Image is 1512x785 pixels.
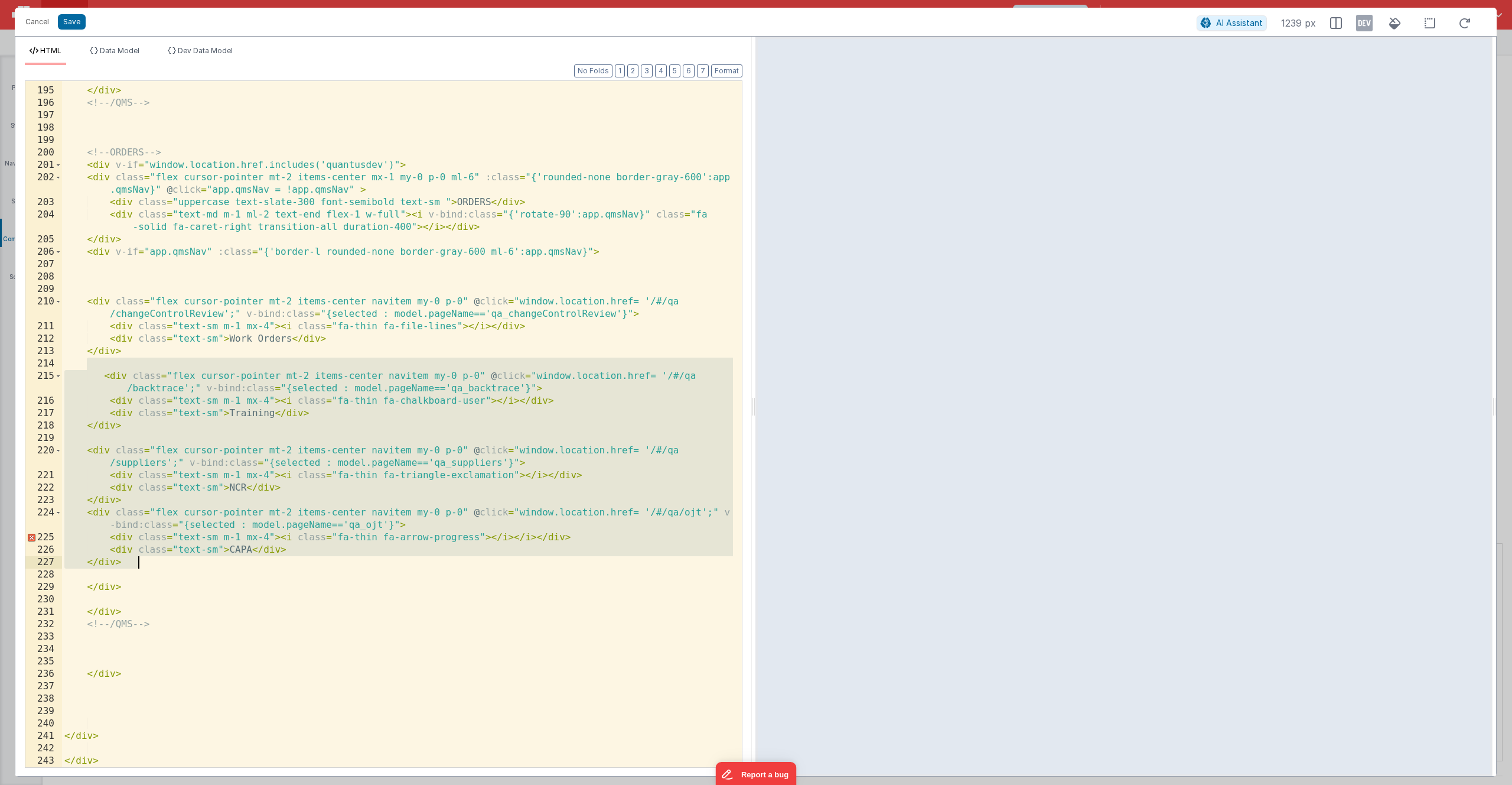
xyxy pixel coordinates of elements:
div: 239 [25,705,62,718]
button: Cancel [19,14,55,30]
div: 234 [25,643,62,656]
div: 230 [25,593,62,606]
div: 216 [25,395,62,407]
div: 243 [25,755,62,767]
div: 200 [25,147,62,159]
div: 220 [25,445,62,469]
span: Data Model [100,46,139,55]
button: 7 [697,64,709,77]
div: 233 [25,631,62,643]
div: 236 [25,668,62,680]
div: 195 [25,85,62,97]
div: 219 [25,432,62,445]
div: 215 [25,370,62,395]
span: 1239 px [1281,16,1316,30]
button: 2 [627,64,638,77]
div: 202 [25,171,62,196]
div: 196 [25,97,62,109]
div: 214 [25,358,62,370]
div: 226 [25,544,62,556]
button: 6 [683,64,695,77]
div: 201 [25,159,62,171]
div: 213 [25,345,62,358]
div: 217 [25,407,62,420]
div: 198 [25,122,62,134]
div: 222 [25,482,62,494]
div: 225 [25,531,62,544]
span: HTML [40,46,61,55]
div: 231 [25,606,62,618]
div: 204 [25,209,62,233]
div: 241 [25,730,62,742]
div: 229 [25,581,62,593]
div: 238 [25,693,62,705]
div: 240 [25,718,62,730]
div: 232 [25,618,62,631]
div: 228 [25,569,62,581]
div: 211 [25,320,62,333]
div: 223 [25,494,62,507]
div: 210 [25,296,62,320]
button: 5 [669,64,680,77]
span: Dev Data Model [178,46,233,55]
span: AI Assistant [1216,18,1263,28]
div: 209 [25,283,62,296]
button: Save [58,14,86,30]
div: 224 [25,507,62,531]
button: 3 [641,64,653,77]
div: 208 [25,271,62,283]
button: 4 [655,64,667,77]
div: 242 [25,742,62,755]
div: 218 [25,420,62,432]
div: 221 [25,469,62,482]
div: 207 [25,258,62,271]
div: 235 [25,656,62,668]
div: 205 [25,233,62,246]
div: 199 [25,134,62,147]
button: AI Assistant [1197,15,1267,31]
div: 227 [25,556,62,569]
button: No Folds [574,64,612,77]
div: 206 [25,246,62,258]
div: 237 [25,680,62,693]
button: 1 [615,64,625,77]
div: 197 [25,109,62,122]
div: 203 [25,196,62,209]
button: Format [711,64,742,77]
div: 212 [25,333,62,345]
